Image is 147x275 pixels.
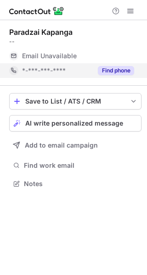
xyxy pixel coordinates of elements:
[9,38,141,46] div: --
[9,159,141,172] button: Find work email
[9,93,141,110] button: save-profile-one-click
[24,180,138,188] span: Notes
[9,27,73,37] div: Paradzai Kapanga
[25,120,123,127] span: AI write personalized message
[25,142,98,149] span: Add to email campaign
[9,5,64,16] img: ContactOut v5.3.10
[25,98,125,105] div: Save to List / ATS / CRM
[9,115,141,132] button: AI write personalized message
[98,66,134,75] button: Reveal Button
[9,177,141,190] button: Notes
[9,137,141,154] button: Add to email campaign
[22,52,77,60] span: Email Unavailable
[24,161,138,170] span: Find work email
